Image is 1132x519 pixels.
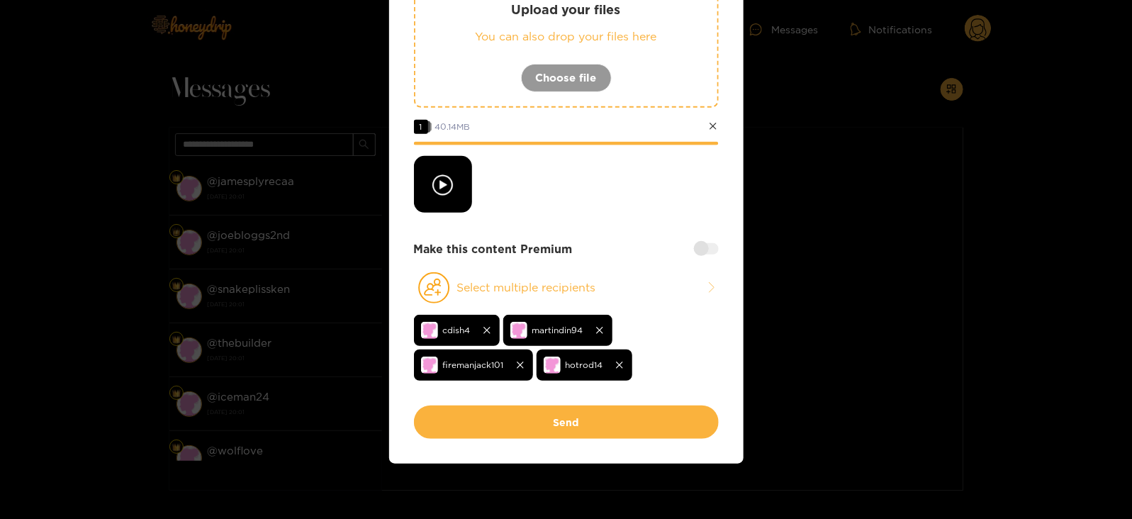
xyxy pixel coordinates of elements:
span: hotrod14 [566,357,603,373]
img: no-avatar.png [421,357,438,374]
strong: Make this content Premium [414,241,573,257]
span: martindin94 [532,322,583,338]
img: no-avatar.png [421,322,438,339]
button: Send [414,406,719,439]
button: Select multiple recipients [414,272,719,304]
img: no-avatar.png [510,322,527,339]
span: 1 [414,120,428,134]
span: cdish4 [443,322,471,338]
button: Choose file [521,64,612,92]
p: You can also drop your files here [444,28,689,45]
img: no-avatar.png [544,357,561,374]
span: firemanjack101 [443,357,504,373]
span: 40.14 MB [435,122,471,131]
p: Upload your files [444,1,689,18]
